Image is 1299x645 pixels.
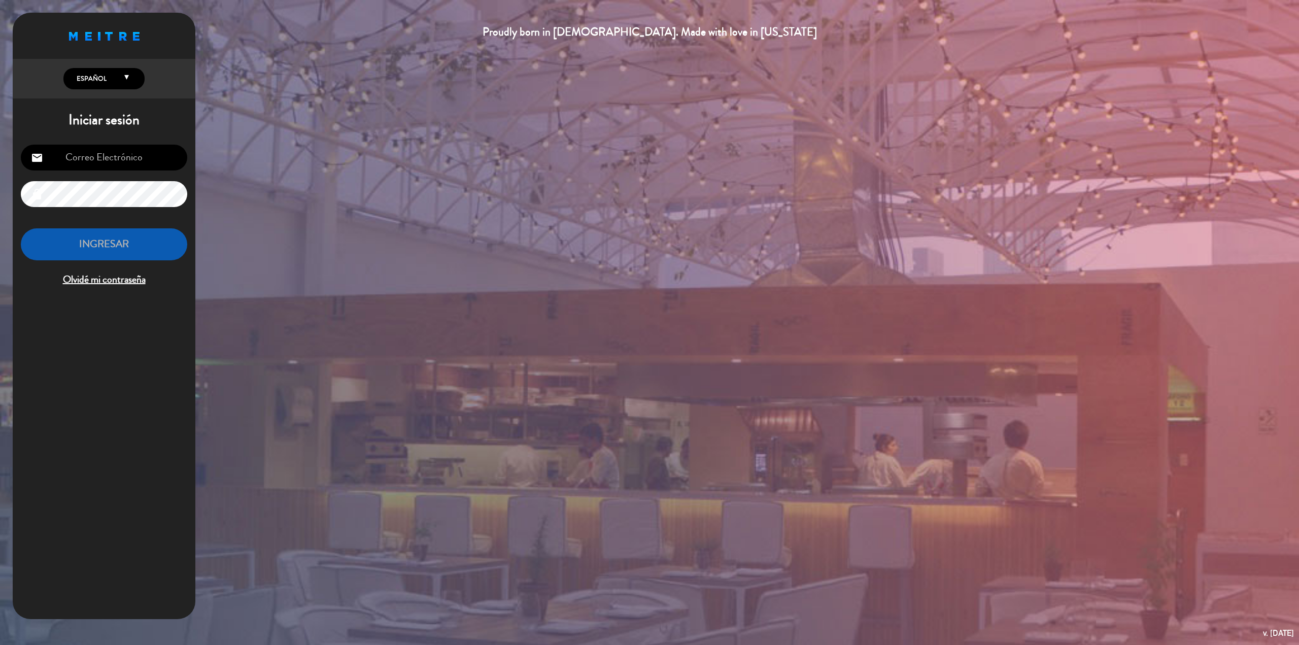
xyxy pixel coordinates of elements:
[13,112,195,129] h1: Iniciar sesión
[31,188,43,200] i: lock
[21,145,187,171] input: Correo Electrónico
[21,271,187,288] span: Olvidé mi contraseña
[21,228,187,260] button: INGRESAR
[1263,626,1294,640] div: v. [DATE]
[31,152,43,164] i: email
[74,74,107,84] span: Español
